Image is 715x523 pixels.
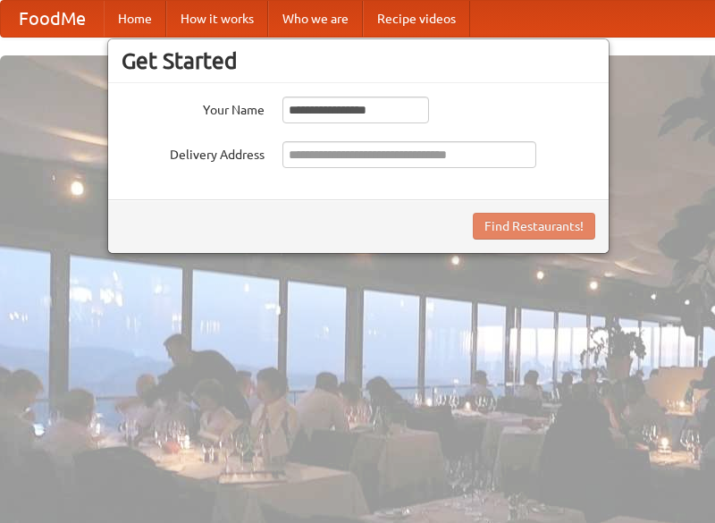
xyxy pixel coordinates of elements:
a: Who we are [268,1,363,37]
label: Your Name [122,97,265,119]
a: Home [104,1,166,37]
label: Delivery Address [122,141,265,164]
a: How it works [166,1,268,37]
h3: Get Started [122,47,595,74]
button: Find Restaurants! [473,213,595,240]
a: FoodMe [1,1,104,37]
a: Recipe videos [363,1,470,37]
